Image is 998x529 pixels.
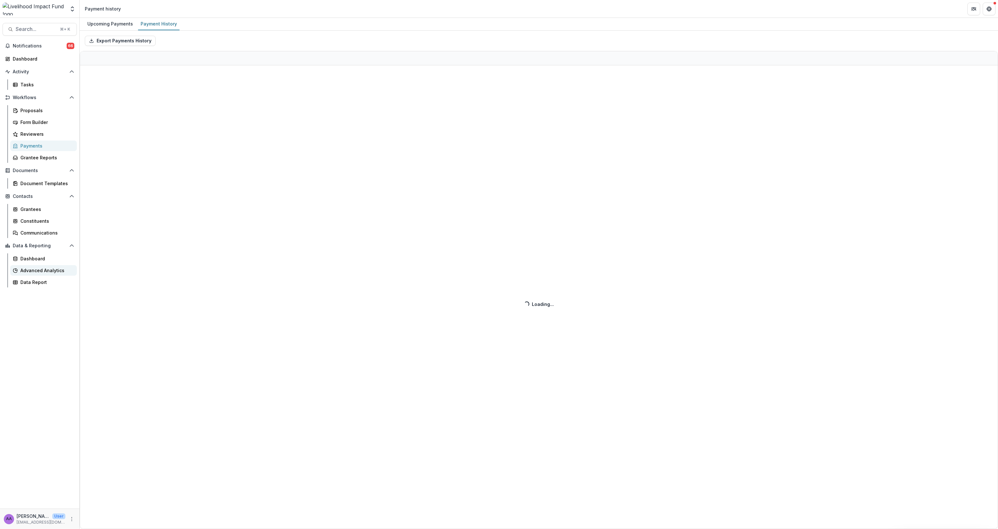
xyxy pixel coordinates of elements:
[20,267,72,274] div: Advanced Analytics
[10,178,77,189] a: Document Templates
[13,243,67,249] span: Data & Reporting
[20,229,72,236] div: Communications
[13,43,67,49] span: Notifications
[13,55,72,62] div: Dashboard
[10,129,77,139] a: Reviewers
[20,218,72,224] div: Constituents
[17,519,65,525] p: [EMAIL_ADDRESS][DOMAIN_NAME]
[3,191,77,201] button: Open Contacts
[3,3,65,15] img: Livelihood Impact Fund logo
[52,513,65,519] p: User
[20,180,72,187] div: Document Templates
[68,3,77,15] button: Open entity switcher
[20,107,72,114] div: Proposals
[20,81,72,88] div: Tasks
[82,4,123,13] nav: breadcrumb
[3,165,77,176] button: Open Documents
[10,117,77,127] a: Form Builder
[67,43,74,49] span: 66
[967,3,980,15] button: Partners
[10,152,77,163] a: Grantee Reports
[20,119,72,126] div: Form Builder
[983,3,995,15] button: Get Help
[20,279,72,286] div: Data Report
[10,265,77,276] a: Advanced Analytics
[3,41,77,51] button: Notifications66
[138,19,180,28] div: Payment History
[3,92,77,103] button: Open Workflows
[13,168,67,173] span: Documents
[138,18,180,30] a: Payment History
[85,19,136,28] div: Upcoming Payments
[13,95,67,100] span: Workflows
[10,216,77,226] a: Constituents
[20,206,72,213] div: Grantees
[3,54,77,64] a: Dashboard
[20,131,72,137] div: Reviewers
[6,517,12,521] div: Aude Anquetil
[13,69,67,75] span: Activity
[13,194,67,199] span: Contacts
[16,26,56,32] span: Search...
[17,513,50,519] p: [PERSON_NAME]
[59,26,71,33] div: ⌘ + K
[68,515,76,523] button: More
[20,142,72,149] div: Payments
[10,79,77,90] a: Tasks
[10,105,77,116] a: Proposals
[85,5,121,12] div: Payment history
[10,253,77,264] a: Dashboard
[85,18,136,30] a: Upcoming Payments
[10,204,77,214] a: Grantees
[3,241,77,251] button: Open Data & Reporting
[10,141,77,151] a: Payments
[3,67,77,77] button: Open Activity
[20,154,72,161] div: Grantee Reports
[20,255,72,262] div: Dashboard
[10,228,77,238] a: Communications
[10,277,77,287] a: Data Report
[3,23,77,36] button: Search...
